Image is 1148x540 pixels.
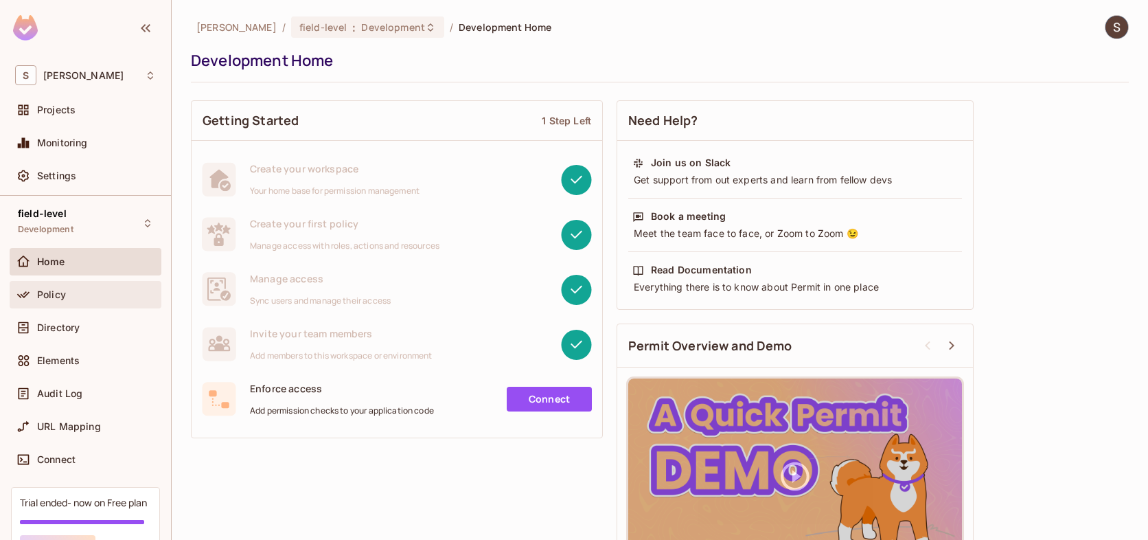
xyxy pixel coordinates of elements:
span: Elements [37,355,80,366]
div: Read Documentation [651,263,752,277]
span: Development Home [459,21,551,34]
div: Meet the team face to face, or Zoom to Zoom 😉 [632,227,958,240]
span: Create your workspace [250,162,420,175]
span: field-level [299,21,347,34]
div: Get support from out experts and learn from fellow devs [632,173,958,187]
span: Policy [37,289,66,300]
span: Invite your team members [250,327,433,340]
li: / [450,21,453,34]
span: Add permission checks to your application code [250,405,434,416]
span: Connect [37,454,76,465]
span: S [15,65,36,85]
span: Audit Log [37,388,82,399]
span: Projects [37,104,76,115]
div: Trial ended- now on Free plan [20,496,147,509]
span: Need Help? [628,112,698,129]
div: Everything there is to know about Permit in one place [632,280,958,294]
span: Add members to this workspace or environment [250,350,433,361]
div: Book a meeting [651,210,726,223]
span: URL Mapping [37,421,101,432]
div: 1 Step Left [542,114,591,127]
div: Join us on Slack [651,156,731,170]
span: Home [37,256,65,267]
span: Settings [37,170,76,181]
span: Getting Started [203,112,299,129]
span: Workspace: sekhar-wk [43,70,124,81]
span: Directory [37,322,80,333]
span: Monitoring [37,137,88,148]
span: Your home base for permission management [250,185,420,196]
span: Enforce access [250,382,434,395]
img: Sekhar Pasem [1105,16,1128,38]
span: the active workspace [196,21,277,34]
span: Manage access [250,272,391,285]
span: field-level [18,208,67,219]
span: Permit Overview and Demo [628,337,792,355]
span: : [352,22,356,33]
li: / [282,21,286,34]
span: Manage access with roles, actions and resources [250,240,439,251]
span: Development [361,21,424,34]
span: Create your first policy [250,217,439,230]
img: SReyMgAAAABJRU5ErkJggg== [13,15,38,41]
div: Development Home [191,50,1122,71]
span: Development [18,224,73,235]
a: Connect [507,387,592,412]
span: Sync users and manage their access [250,295,391,306]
